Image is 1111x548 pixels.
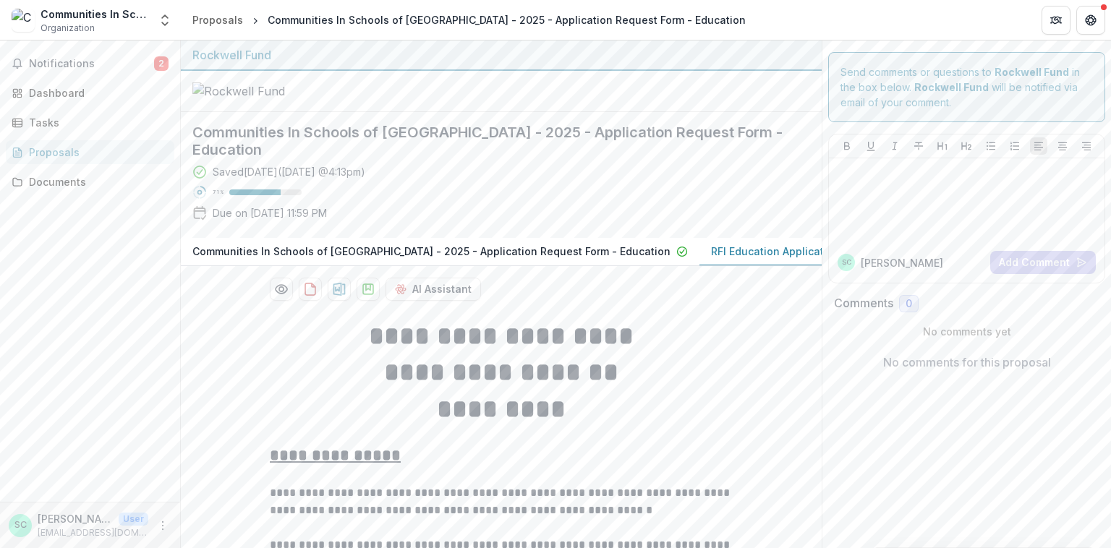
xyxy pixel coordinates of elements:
button: Align Center [1054,137,1071,155]
strong: Rockwell Fund [914,81,989,93]
span: 0 [906,298,912,310]
p: 71 % [213,187,224,197]
a: Proposals [187,9,249,30]
span: 2 [154,56,169,71]
p: [EMAIL_ADDRESS][DOMAIN_NAME] [38,526,148,539]
nav: breadcrumb [187,9,752,30]
button: download-proposal [357,278,380,301]
button: Open entity switcher [155,6,175,35]
button: Partners [1042,6,1070,35]
div: Proposals [29,145,163,160]
div: Sarah Conlon [14,521,27,530]
a: Tasks [6,111,174,134]
div: Dashboard [29,85,163,100]
p: RFI Education Application [711,244,840,259]
button: Bold [838,137,856,155]
div: Proposals [192,12,243,27]
button: Heading 2 [958,137,975,155]
strong: Rockwell Fund [995,66,1069,78]
p: [PERSON_NAME] [38,511,113,526]
div: Tasks [29,115,163,130]
button: More [154,517,171,534]
div: Sarah Conlon [842,259,851,266]
button: Preview 2dc8c1af-987f-4746-acd3-0206a14dae1a-1.pdf [270,278,293,301]
span: Notifications [29,58,154,70]
p: [PERSON_NAME] [861,255,943,270]
p: No comments yet [834,324,1099,339]
button: Heading 1 [934,137,951,155]
a: Proposals [6,140,174,164]
button: download-proposal [328,278,351,301]
button: Get Help [1076,6,1105,35]
div: Communities In Schools of [GEOGRAPHIC_DATA] [41,7,149,22]
div: Documents [29,174,163,189]
span: Organization [41,22,95,35]
button: Align Left [1030,137,1047,155]
img: Rockwell Fund [192,82,337,100]
button: Ordered List [1006,137,1023,155]
p: User [119,513,148,526]
button: Bullet List [982,137,1000,155]
button: Underline [862,137,880,155]
button: Italicize [886,137,903,155]
button: Add Comment [990,251,1096,274]
button: Notifications2 [6,52,174,75]
h2: Comments [834,296,893,310]
h2: Communities In Schools of [GEOGRAPHIC_DATA] - 2025 - Application Request Form - Education [192,124,787,158]
button: download-proposal [299,278,322,301]
img: Communities In Schools of Houston [12,9,35,32]
a: Documents [6,170,174,194]
button: AI Assistant [386,278,481,301]
div: Saved [DATE] ( [DATE] @ 4:13pm ) [213,164,365,179]
p: No comments for this proposal [883,354,1051,371]
p: Due on [DATE] 11:59 PM [213,205,327,221]
button: Align Right [1078,137,1095,155]
div: Rockwell Fund [192,46,810,64]
a: Dashboard [6,81,174,105]
div: Communities In Schools of [GEOGRAPHIC_DATA] - 2025 - Application Request Form - Education [268,12,746,27]
div: Send comments or questions to in the box below. will be notified via email of your comment. [828,52,1105,122]
p: Communities In Schools of [GEOGRAPHIC_DATA] - 2025 - Application Request Form - Education [192,244,671,259]
button: Strike [910,137,927,155]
